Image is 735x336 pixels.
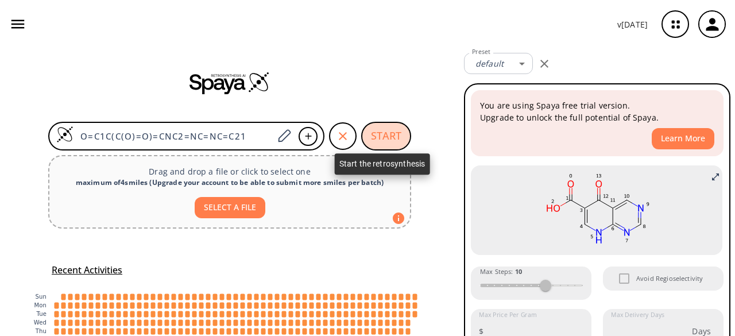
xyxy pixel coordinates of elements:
text: Thu [35,328,47,334]
label: Max Price Per Gram [479,311,537,319]
text: Wed [34,319,47,326]
input: Enter SMILES [73,130,273,142]
button: Recent Activities [47,261,127,280]
span: Avoid Regioselectivity [636,273,703,284]
text: Sun [36,293,47,300]
img: Logo Spaya [56,126,73,143]
em: default [475,58,504,69]
strong: 10 [515,267,522,276]
span: Max Steps : [480,267,522,277]
div: Start the retrosynthesis [335,153,430,175]
svg: O=C1C(C(O)=O)=CNC2=NC=NC=C21 [479,170,714,250]
h5: Recent Activities [52,264,122,276]
p: You are using Spaya free trial version. Upgrade to unlock the full potential of Spaya. [480,99,714,123]
text: Mon [34,302,47,308]
p: Drag and drop a file or click to select one [59,165,401,177]
div: maximum of 4 smiles ( Upgrade your account to be able to submit more smiles per batch ) [59,177,401,188]
label: Preset [472,48,490,56]
button: Learn More [652,128,714,149]
p: v [DATE] [617,18,648,30]
text: Tue [36,311,47,317]
svg: Full screen [711,172,720,181]
button: START [361,122,411,150]
button: SELECT A FILE [195,197,265,218]
img: Spaya logo [189,71,270,94]
label: Max Delivery Days [611,311,664,319]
